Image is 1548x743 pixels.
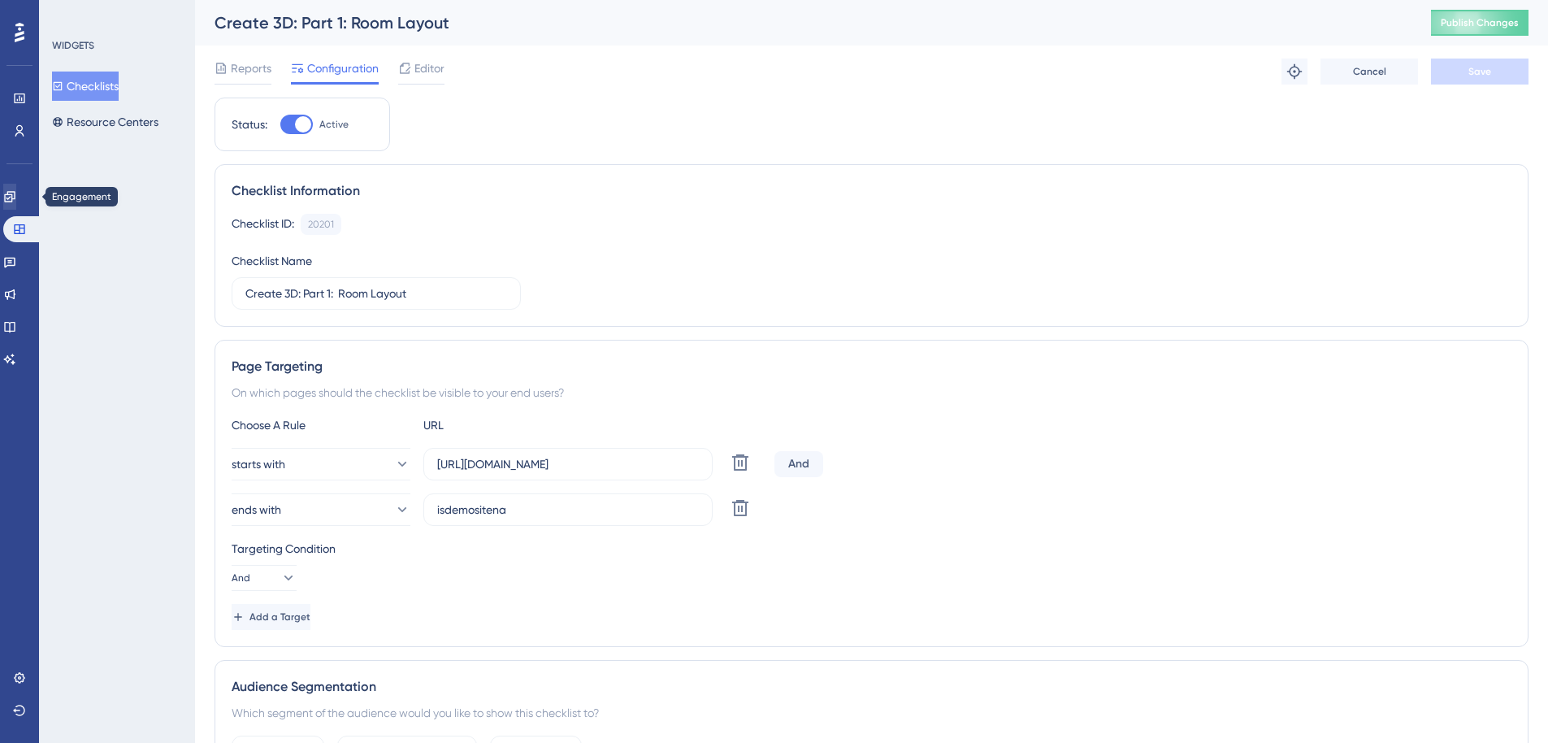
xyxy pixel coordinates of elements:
[1320,59,1418,85] button: Cancel
[423,415,602,435] div: URL
[232,415,410,435] div: Choose A Rule
[249,610,310,624] span: Add a Target
[437,455,699,473] input: yourwebsite.com/path
[307,59,379,78] span: Configuration
[232,454,285,474] span: starts with
[245,285,507,302] input: Type your Checklist name
[232,500,281,519] span: ends with
[232,181,1511,201] div: Checklist Information
[52,39,94,52] div: WIDGETS
[1431,10,1528,36] button: Publish Changes
[52,72,119,101] button: Checklists
[232,448,410,480] button: starts with
[232,539,1511,558] div: Targeting Condition
[232,677,1511,697] div: Audience Segmentation
[774,451,823,477] div: And
[232,214,294,235] div: Checklist ID:
[232,703,1511,723] div: Which segment of the audience would you like to show this checklist to?
[78,4,141,24] span: Need Help?
[232,604,310,630] button: Add a Target
[414,59,444,78] span: Editor
[52,107,158,137] button: Resource Centers
[232,565,297,591] button: And
[319,118,349,131] span: Active
[232,383,1511,402] div: On which pages should the checklist be visible to your end users?
[1441,16,1519,29] span: Publish Changes
[308,218,334,231] div: 20201
[232,571,250,584] span: And
[1431,59,1528,85] button: Save
[232,251,312,271] div: Checklist Name
[232,115,267,134] div: Status:
[1468,65,1491,78] span: Save
[437,501,699,519] input: yourwebsite.com/path
[232,493,410,526] button: ends with
[232,357,1511,376] div: Page Targeting
[215,11,1390,34] div: Create 3D: Part 1: Room Layout
[231,59,271,78] span: Reports
[1353,65,1386,78] span: Cancel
